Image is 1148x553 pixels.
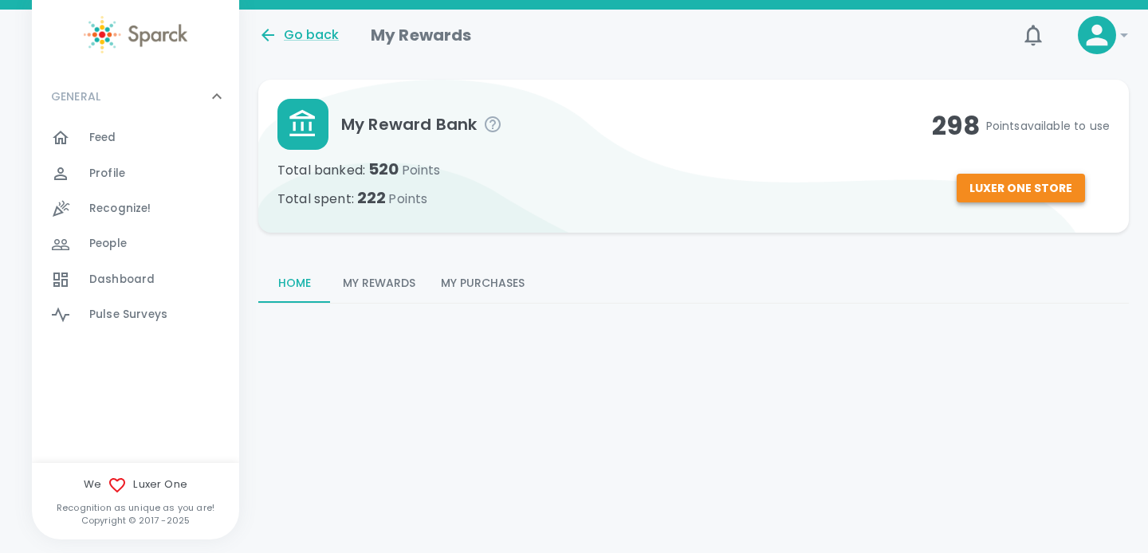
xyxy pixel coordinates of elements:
[89,166,125,182] span: Profile
[277,185,932,210] p: Total spent :
[371,22,472,48] h1: My Rewards
[89,272,155,288] span: Dashboard
[89,130,116,146] span: Feed
[258,265,1129,303] div: rewards-tabs
[368,158,440,180] span: 520
[32,120,239,155] a: Feed
[258,25,339,45] button: Go back
[32,120,239,339] div: GENERAL
[258,265,330,303] button: Home
[277,156,932,182] p: Total banked :
[32,514,239,527] p: Copyright © 2017 - 2025
[32,262,239,297] a: Dashboard
[32,156,239,191] a: Profile
[957,174,1085,203] button: Luxer One Store
[357,186,427,209] span: 222
[341,112,932,137] span: My Reward Bank
[32,297,239,332] a: Pulse Surveys
[932,110,1110,142] h4: 298
[32,501,239,514] p: Recognition as unique as you are!
[32,226,239,261] a: People
[51,88,100,104] p: GENERAL
[986,118,1110,134] span: Points available to use
[428,265,537,303] button: My Purchases
[32,476,239,495] span: We Luxer One
[330,265,428,303] button: My Rewards
[388,190,427,208] span: Points
[89,236,127,252] span: People
[402,161,441,179] span: Points
[32,16,239,53] a: Sparck logo
[89,307,167,323] span: Pulse Surveys
[32,73,239,120] div: GENERAL
[32,191,239,226] a: Recognize!
[84,16,187,53] img: Sparck logo
[89,201,151,217] span: Recognize!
